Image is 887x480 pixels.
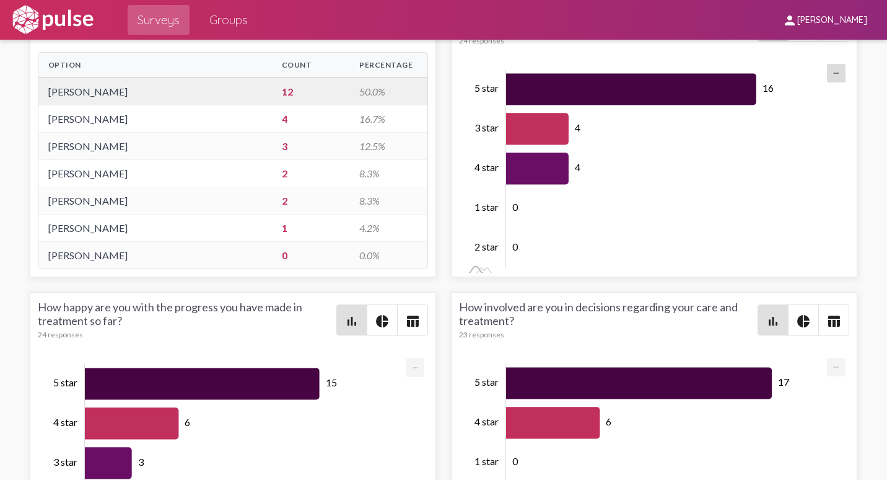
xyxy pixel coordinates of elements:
[826,314,841,329] mat-icon: table_chart
[797,15,867,26] span: [PERSON_NAME]
[796,314,811,329] mat-icon: pie_chart
[344,314,359,329] mat-icon: bar_chart
[349,187,427,215] td: 8.3%
[209,9,248,31] span: Groups
[512,201,518,213] tspan: 0
[185,416,190,428] tspan: 6
[459,330,758,339] div: 23 responses
[782,13,797,28] mat-icon: person
[575,122,580,133] tspan: 4
[349,105,427,133] td: 16.7%
[349,78,427,105] td: 50.0%
[38,160,272,187] td: [PERSON_NAME]
[38,330,336,339] div: 24 responses
[772,8,877,31] button: [PERSON_NAME]
[38,53,272,78] th: Option
[827,358,845,370] a: Export [Press ENTER or use arrow keys to navigate]
[762,82,774,94] tspan: 16
[789,305,818,335] button: Pie style chart
[272,53,350,78] th: Count
[337,305,367,335] button: Bar chart
[474,69,828,269] g: Chart
[766,314,780,329] mat-icon: bar_chart
[606,416,611,427] tspan: 6
[38,300,336,339] div: How happy are you with the progress you have made in treatment so far?
[53,376,77,388] tspan: 5 star
[38,133,272,160] td: [PERSON_NAME]
[758,305,788,335] button: Bar chart
[272,215,350,242] td: 1
[406,358,424,370] a: Export [Press ENTER or use arrow keys to navigate]
[474,241,499,252] tspan: 2 star
[272,105,350,133] td: 4
[199,5,258,35] a: Groups
[53,456,77,468] tspan: 3 star
[138,456,144,468] tspan: 3
[405,314,420,329] mat-icon: table_chart
[375,314,390,329] mat-icon: pie_chart
[272,187,350,215] td: 2
[272,133,350,160] td: 3
[349,133,427,160] td: 12.5%
[38,187,272,215] td: [PERSON_NAME]
[38,105,272,133] td: [PERSON_NAME]
[349,242,427,269] td: 0.0%
[38,215,272,242] td: [PERSON_NAME]
[349,215,427,242] td: 4.2%
[506,73,756,264] g: Series
[10,4,95,35] img: white-logo.svg
[474,82,499,94] tspan: 5 star
[575,161,580,173] tspan: 4
[778,376,789,388] tspan: 17
[474,376,499,388] tspan: 5 star
[38,78,272,105] td: [PERSON_NAME]
[459,36,758,45] div: 24 responses
[474,416,499,427] tspan: 4 star
[138,9,180,31] span: Surveys
[819,305,849,335] button: Table view
[367,305,397,335] button: Pie style chart
[128,5,190,35] a: Surveys
[272,78,350,105] td: 12
[53,416,77,428] tspan: 4 star
[474,122,499,133] tspan: 3 star
[512,241,518,252] tspan: 0
[474,455,499,467] tspan: 1 star
[398,305,427,335] button: Table view
[512,455,518,467] tspan: 0
[272,242,350,269] td: 0
[459,300,758,339] div: How involved are you in decisions regarding your care and treatment?
[349,53,427,78] th: Percentage
[38,242,272,269] td: [PERSON_NAME]
[474,161,499,173] tspan: 4 star
[349,160,427,187] td: 8.3%
[272,160,350,187] td: 2
[827,64,845,76] a: Export [Press ENTER or use arrow keys to navigate]
[474,201,499,213] tspan: 1 star
[326,376,337,388] tspan: 15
